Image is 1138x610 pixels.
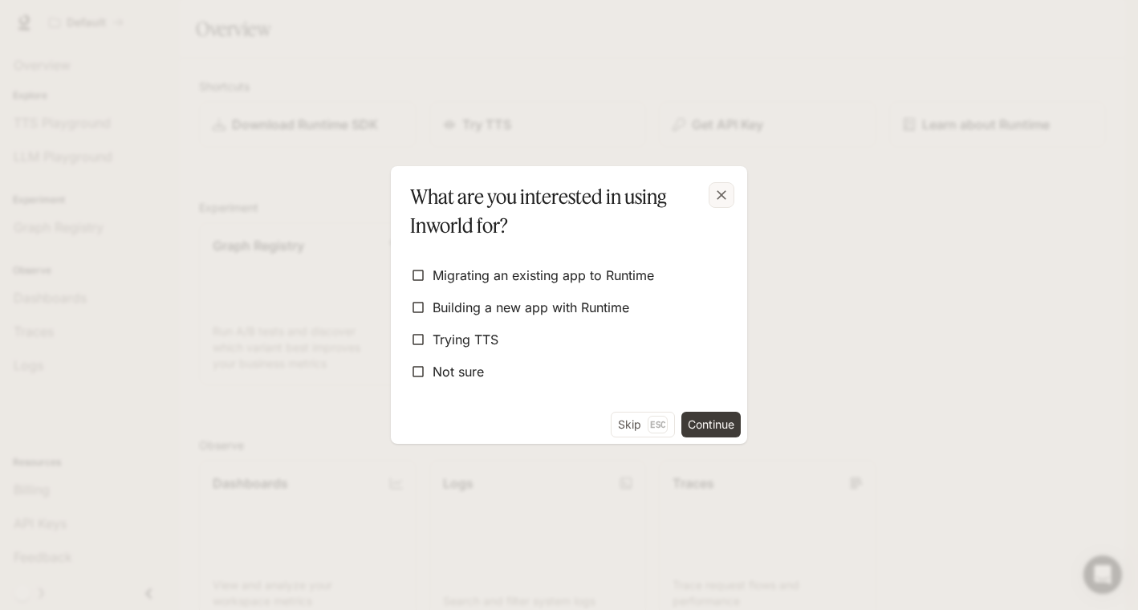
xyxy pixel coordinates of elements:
button: SkipEsc [611,412,675,437]
p: What are you interested in using Inworld for? [410,182,721,240]
button: Continue [681,412,741,437]
span: Not sure [433,362,484,381]
span: Migrating an existing app to Runtime [433,266,654,285]
span: Building a new app with Runtime [433,298,629,317]
p: Esc [648,416,668,433]
span: Trying TTS [433,330,498,349]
